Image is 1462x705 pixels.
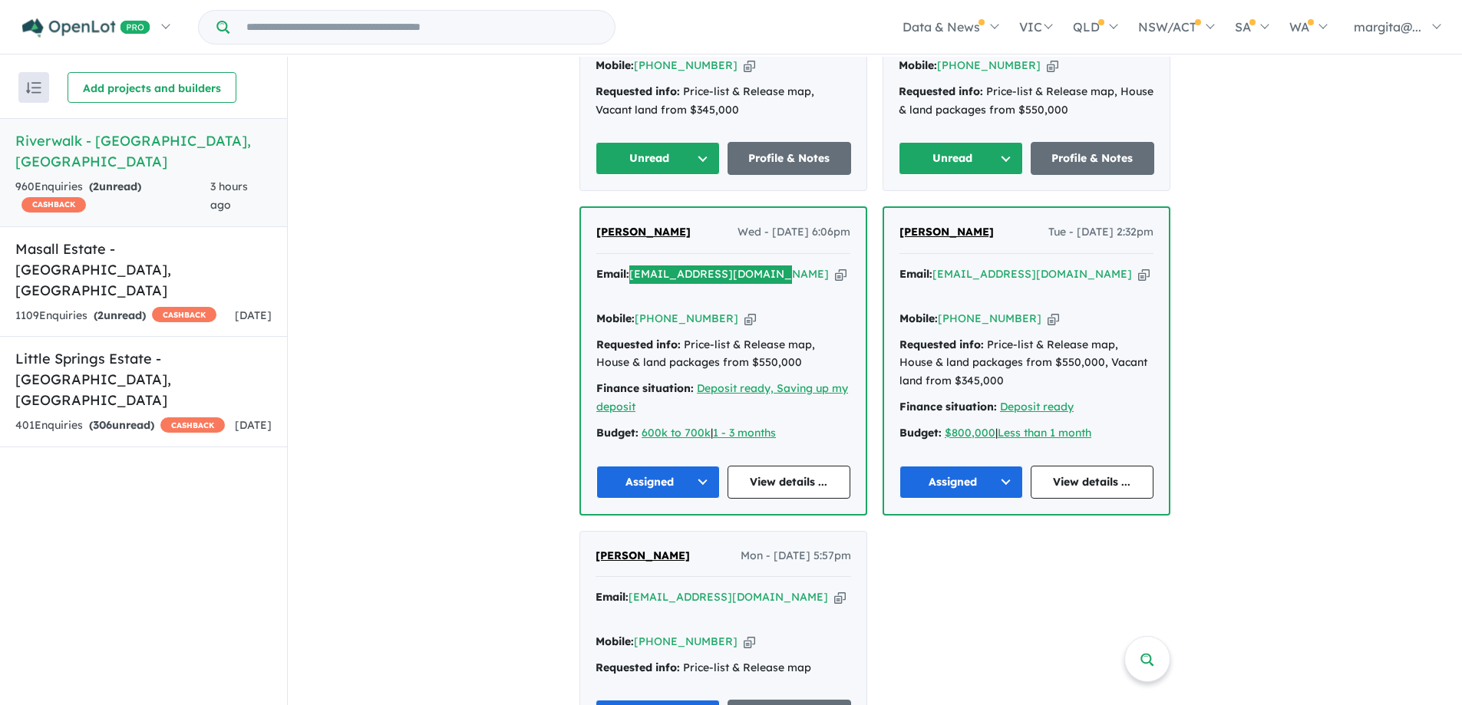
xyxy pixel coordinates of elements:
[899,424,1153,443] div: |
[899,466,1023,499] button: Assigned
[15,417,225,435] div: 401 Enquir ies
[899,338,984,351] strong: Requested info:
[728,466,851,499] a: View details ...
[68,72,236,103] button: Add projects and builders
[94,308,146,322] strong: ( unread)
[596,223,691,242] a: [PERSON_NAME]
[937,58,1041,72] a: [PHONE_NUMBER]
[899,225,994,239] span: [PERSON_NAME]
[15,348,272,410] h5: Little Springs Estate - [GEOGRAPHIC_DATA] , [GEOGRAPHIC_DATA]
[596,338,681,351] strong: Requested info:
[235,308,272,322] span: [DATE]
[899,336,1153,390] div: Price-list & Release map, House & land packages from $550,000, Vacant land from $345,000
[596,466,720,499] button: Assigned
[1138,266,1150,282] button: Copy
[210,180,248,212] span: 3 hours ago
[744,58,755,74] button: Copy
[596,547,690,565] a: [PERSON_NAME]
[945,426,995,440] a: $800,000
[97,308,104,322] span: 2
[932,267,1132,281] a: [EMAIL_ADDRESS][DOMAIN_NAME]
[160,417,225,433] span: CASHBACK
[634,58,738,72] a: [PHONE_NUMBER]
[728,142,852,175] a: Profile & Notes
[1354,19,1421,35] span: margita@...
[15,178,210,215] div: 960 Enquir ies
[834,589,846,605] button: Copy
[1000,400,1074,413] a: Deposit ready
[15,239,272,301] h5: Masall Estate - [GEOGRAPHIC_DATA] , [GEOGRAPHIC_DATA]
[596,381,848,413] a: Deposit ready, Saving up my deposit
[741,547,851,565] span: Mon - [DATE] 5:57pm
[235,418,272,432] span: [DATE]
[744,634,755,650] button: Copy
[998,426,1091,440] a: Less than 1 month
[629,590,828,604] a: [EMAIL_ADDRESS][DOMAIN_NAME]
[596,381,694,395] strong: Finance situation:
[15,130,272,172] h5: Riverwalk - [GEOGRAPHIC_DATA] , [GEOGRAPHIC_DATA]
[596,311,635,325] strong: Mobile:
[899,223,994,242] a: [PERSON_NAME]
[596,142,720,175] button: Unread
[596,426,639,440] strong: Budget:
[1031,466,1154,499] a: View details ...
[596,634,634,648] strong: Mobile:
[738,223,850,242] span: Wed - [DATE] 6:06pm
[629,267,829,281] a: [EMAIL_ADDRESS][DOMAIN_NAME]
[596,424,850,443] div: |
[1047,58,1058,74] button: Copy
[1031,142,1155,175] a: Profile & Notes
[596,661,680,674] strong: Requested info:
[596,84,680,98] strong: Requested info:
[634,634,738,648] a: [PHONE_NUMBER]
[26,82,41,94] img: sort.svg
[635,311,738,325] a: [PHONE_NUMBER]
[596,225,691,239] span: [PERSON_NAME]
[596,659,851,677] div: Price-list & Release map
[642,426,711,440] a: 600k to 700k
[899,400,997,413] strong: Finance situation:
[938,311,1041,325] a: [PHONE_NUMBER]
[899,142,1023,175] button: Unread
[744,311,756,327] button: Copy
[596,336,850,373] div: Price-list & Release map, House & land packages from $550,000
[1048,311,1059,327] button: Copy
[89,180,141,193] strong: ( unread)
[713,426,776,440] a: 1 - 3 months
[596,590,629,604] strong: Email:
[93,418,112,432] span: 306
[596,267,629,281] strong: Email:
[596,58,634,72] strong: Mobile:
[899,83,1154,120] div: Price-list & Release map, House & land packages from $550,000
[899,267,932,281] strong: Email:
[233,11,612,44] input: Try estate name, suburb, builder or developer
[899,84,983,98] strong: Requested info:
[21,197,86,212] span: CASHBACK
[152,307,216,322] span: CASHBACK
[835,266,847,282] button: Copy
[22,18,150,38] img: Openlot PRO Logo White
[89,418,154,432] strong: ( unread)
[899,311,938,325] strong: Mobile:
[596,549,690,562] span: [PERSON_NAME]
[899,58,937,72] strong: Mobile:
[93,180,99,193] span: 2
[1048,223,1153,242] span: Tue - [DATE] 2:32pm
[596,83,851,120] div: Price-list & Release map, Vacant land from $345,000
[899,426,942,440] strong: Budget:
[15,307,216,325] div: 1109 Enquir ies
